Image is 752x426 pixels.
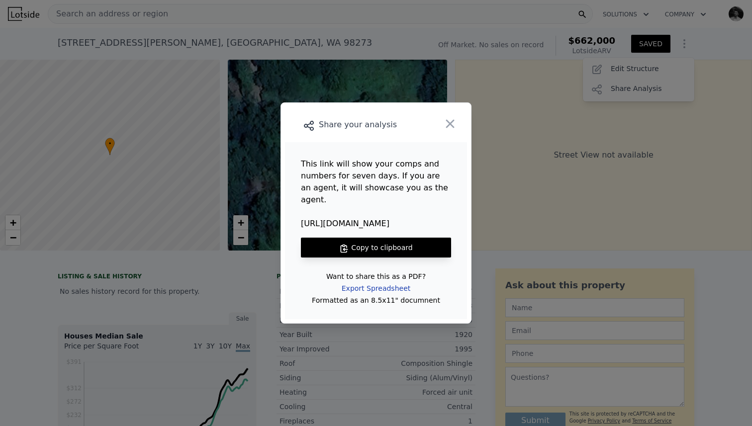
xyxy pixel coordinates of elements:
span: [URL][DOMAIN_NAME] [301,218,451,230]
main: This link will show your comps and numbers for seven days. If you are an agent, it will showcase ... [285,142,467,319]
div: Want to share this as a PDF? [326,273,426,279]
div: Formatted as an 8.5x11" documnent [312,297,440,303]
div: Export Spreadsheet [334,279,418,297]
button: Copy to clipboard [301,238,451,257]
div: Share your analysis [285,118,431,132]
